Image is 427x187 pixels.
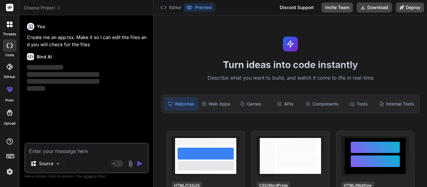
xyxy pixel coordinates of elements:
[5,52,14,58] label: code
[303,97,341,111] div: Components
[377,97,417,111] div: Internal Tools
[39,160,53,167] p: Source
[37,54,52,60] h6: Bind AI
[3,32,16,37] label: threads
[199,97,233,111] div: Web Apps
[342,97,375,111] div: Tools
[27,86,45,91] span: ‌
[164,97,198,111] div: Websites
[84,174,95,178] span: privacy
[184,3,214,12] button: Preview
[357,2,392,12] button: Download
[158,59,423,70] h1: Turn ideas into code instantly
[276,2,318,12] div: Discord Support
[4,121,16,126] label: Upload
[127,160,134,167] img: attachment
[24,173,149,179] p: Always double-check its answers. Your in Bind
[27,34,148,48] p: Create me an app.tsx. Make it so I can edit the files and you will check for the files
[158,3,184,12] button: Editor
[27,65,63,70] span: ‌
[137,160,143,167] img: icon
[27,79,99,84] span: ‌
[5,98,14,103] label: prem
[55,161,61,166] img: Pick Models
[24,5,61,11] span: Choose Project
[37,23,45,30] h6: You
[269,97,302,111] div: APIs
[27,72,99,77] span: ‌
[321,2,353,12] button: Invite Team
[4,74,15,80] label: GitHub
[234,97,267,111] div: Games
[158,74,423,82] p: Describe what you want to build, and watch it come to life in real-time
[4,166,15,177] img: settings
[396,2,424,12] button: Deploy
